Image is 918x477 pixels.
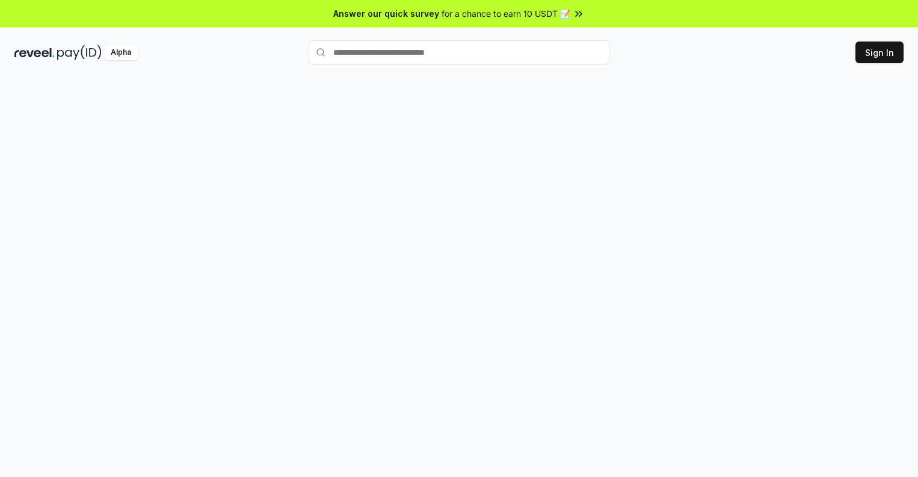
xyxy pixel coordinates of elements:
[333,7,439,20] span: Answer our quick survey
[57,45,102,60] img: pay_id
[442,7,570,20] span: for a chance to earn 10 USDT 📝
[855,42,904,63] button: Sign In
[104,45,138,60] div: Alpha
[14,45,55,60] img: reveel_dark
